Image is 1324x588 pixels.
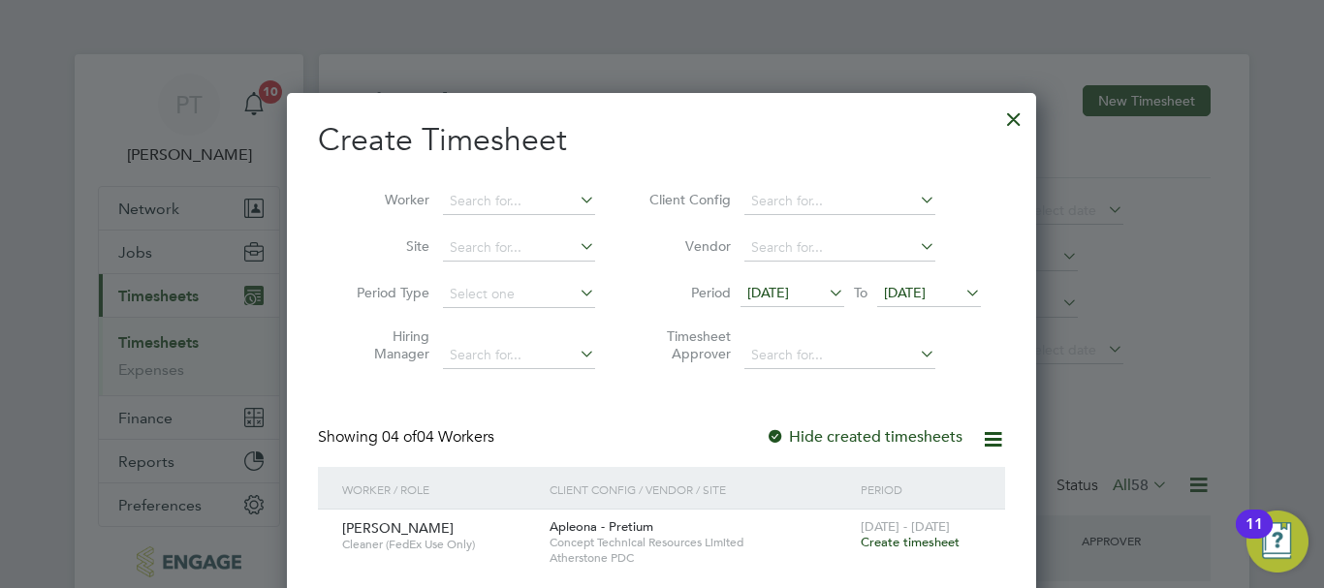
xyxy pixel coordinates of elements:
[861,534,960,550] span: Create timesheet
[644,237,731,255] label: Vendor
[443,281,595,308] input: Select one
[342,237,429,255] label: Site
[342,327,429,362] label: Hiring Manager
[443,342,595,369] input: Search for...
[766,427,962,447] label: Hide created timesheets
[550,535,851,550] span: Concept Technical Resources Limited
[382,427,417,447] span: 04 of
[744,234,935,262] input: Search for...
[747,284,789,301] span: [DATE]
[318,427,498,448] div: Showing
[856,467,986,511] div: Period
[644,284,731,301] label: Period
[550,550,851,566] span: Atherstone PDC
[861,518,950,535] span: [DATE] - [DATE]
[884,284,926,301] span: [DATE]
[1246,511,1308,573] button: Open Resource Center, 11 new notifications
[644,191,731,208] label: Client Config
[848,280,873,305] span: To
[644,327,731,362] label: Timesheet Approver
[318,120,1005,161] h2: Create Timesheet
[443,188,595,215] input: Search for...
[342,284,429,301] label: Period Type
[744,188,935,215] input: Search for...
[382,427,494,447] span: 04 Workers
[550,518,653,535] span: Apleona - Pretium
[337,467,545,511] div: Worker / Role
[744,342,935,369] input: Search for...
[443,234,595,262] input: Search for...
[342,519,454,537] span: [PERSON_NAME]
[1245,524,1263,549] div: 11
[342,191,429,208] label: Worker
[545,467,856,511] div: Client Config / Vendor / Site
[342,537,535,552] span: Cleaner (FedEx Use Only)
